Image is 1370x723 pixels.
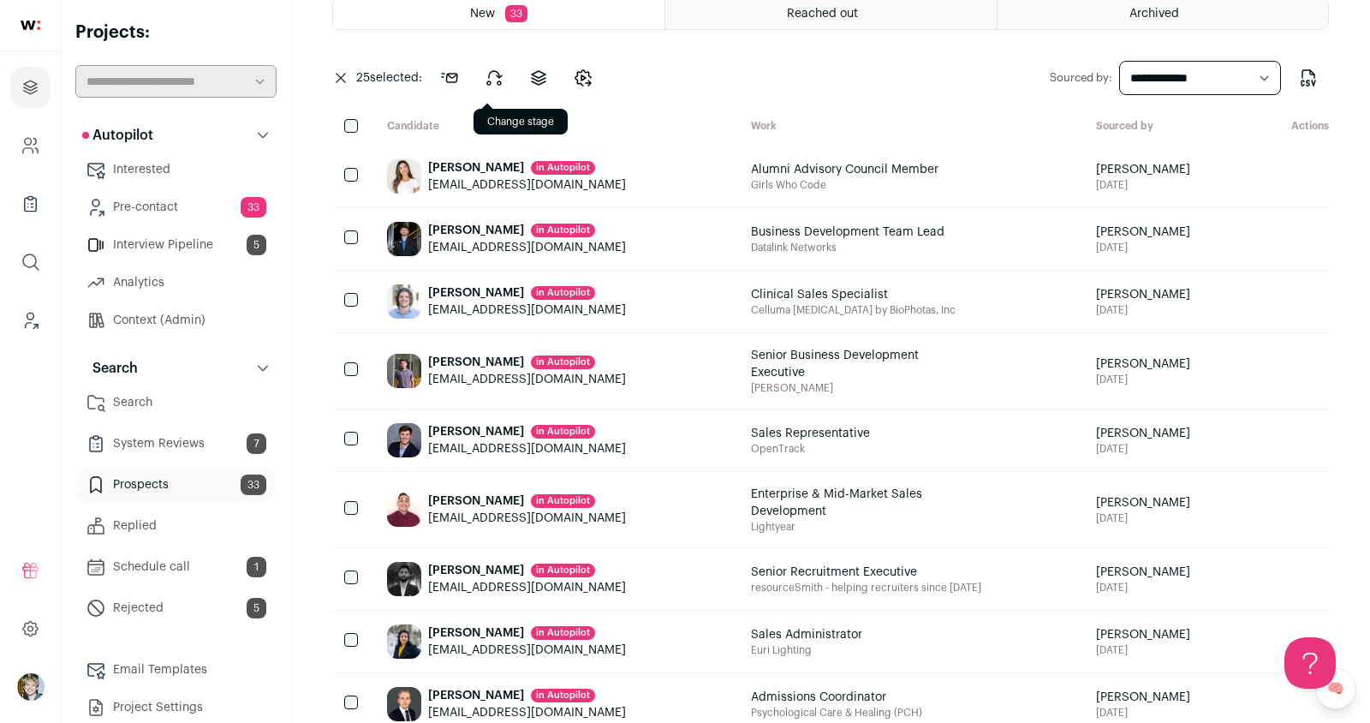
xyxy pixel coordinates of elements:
[751,224,944,241] span: Business Development Team Lead
[10,183,51,224] a: Company Lists
[531,286,595,300] div: in Autopilot
[428,510,626,527] div: [EMAIL_ADDRESS][DOMAIN_NAME]
[1050,71,1112,85] label: Sourced by:
[75,427,277,461] a: System Reviews7
[75,266,277,300] a: Analytics
[75,385,277,420] a: Search
[387,624,421,659] img: ebe847db6bb9deea6cd7ec40db0e4382b5fc9df1f347e16ec4530615ccec6a3d.jpg
[428,284,626,302] div: [PERSON_NAME]
[1096,706,1190,720] span: [DATE]
[75,653,277,687] a: Email Templates
[428,642,626,659] div: [EMAIL_ADDRESS][DOMAIN_NAME]
[531,626,595,640] div: in Autopilot
[428,176,626,194] div: [EMAIL_ADDRESS][DOMAIN_NAME]
[387,562,421,596] img: 1888ffd3caa490af6018d5757085ecbe36cc87f4f5b0e2b28917fc4c2e8323be.jpg
[373,119,737,135] div: Candidate
[751,381,956,395] span: [PERSON_NAME]
[531,689,595,702] div: in Autopilot
[751,486,956,520] span: Enterprise & Mid-Market Sales Development
[241,475,266,495] span: 33
[75,303,277,338] a: Context (Admin)
[17,673,45,701] img: 6494470-medium_jpg
[75,118,277,152] button: Autopilot
[1096,626,1190,643] span: [PERSON_NAME]
[428,493,626,510] div: [PERSON_NAME]
[1096,494,1190,511] span: [PERSON_NAME]
[1288,57,1329,99] button: Export to CSV
[17,673,45,701] button: Open dropdown
[1096,161,1190,178] span: [PERSON_NAME]
[387,423,421,457] img: 83a117e096a979e795f33b8cdf194fc65da2509e363858dd64f4ace82441fdb6.jpg
[531,494,595,508] div: in Autopilot
[75,509,277,543] a: Replied
[751,564,956,581] span: Senior Recruitment Executive
[1096,286,1190,303] span: [PERSON_NAME]
[247,557,266,577] span: 1
[10,300,51,341] a: Leads (Backoffice)
[751,303,956,317] span: Celluma [MEDICAL_DATA] by BioPhotas, Inc
[1129,8,1179,20] span: Archived
[1096,224,1190,241] span: [PERSON_NAME]
[531,224,595,237] div: in Autopilot
[1096,356,1190,373] span: [PERSON_NAME]
[387,159,421,194] img: 790845496c5751077c4d2ac85e5cbe8c1b54c058ebdc9a9d51b4f3cc3a9b78b5.jpg
[1096,564,1190,581] span: [PERSON_NAME]
[10,67,51,108] a: Projects
[751,643,862,657] span: Euri Lighting
[75,351,277,385] button: Search
[751,286,956,303] span: Clinical Sales Specialist
[247,235,266,255] span: 5
[531,161,595,175] div: in Autopilot
[428,354,626,371] div: [PERSON_NAME]
[1096,581,1190,595] span: [DATE]
[531,425,595,439] div: in Autopilot
[356,72,370,84] span: 25
[1096,373,1190,386] span: [DATE]
[82,125,153,146] p: Autopilot
[751,347,956,381] span: Senior Business Development Executive
[356,69,422,87] span: selected:
[428,302,626,319] div: [EMAIL_ADDRESS][DOMAIN_NAME]
[751,425,870,442] span: Sales Representative
[751,689,922,706] span: Admissions Coordinator
[563,57,604,99] button: Change candidates stage
[1096,178,1190,192] span: [DATE]
[1082,119,1291,135] div: Sourced by
[531,356,595,369] div: in Autopilot
[75,152,277,187] a: Interested
[428,159,626,176] div: [PERSON_NAME]
[387,493,421,527] img: aab9ee3e77760a9a8f8b3ae77089345b70e3eca0b28279a82bdc884c04e7e9be
[75,468,277,502] a: Prospects33
[1284,637,1336,689] iframe: Help Scout Beacon - Open
[387,222,421,256] img: b558e3113dddf4f6750aada1ea9a21954789d2c373b2f71366a4dcd5263c2211.jpg
[247,598,266,618] span: 5
[75,228,277,262] a: Interview Pipeline5
[75,21,277,45] h2: Projects:
[751,581,981,595] span: resourceSmith - helping recruiters since [DATE]
[1096,442,1190,456] span: [DATE]
[751,442,870,456] span: OpenTrack
[428,222,626,239] div: [PERSON_NAME]
[531,564,595,577] div: in Autopilot
[751,161,938,178] span: Alumni Advisory Council Member
[751,626,862,643] span: Sales Administrator
[82,358,138,379] p: Search
[75,190,277,224] a: Pre-contact33
[428,239,626,256] div: [EMAIL_ADDRESS][DOMAIN_NAME]
[10,125,51,166] a: Company and ATS Settings
[1096,689,1190,706] span: [PERSON_NAME]
[387,354,421,388] img: f2205167a6ab9315f24af950948acebda6fe76749577bb7138e229eeac54ba47.jpg
[1096,303,1190,317] span: [DATE]
[751,706,922,720] span: Psychological Care & Healing (PCH)
[1096,425,1190,442] span: [PERSON_NAME]
[1291,119,1329,135] div: Actions
[387,284,421,319] img: 4ae24d43dd6e550187c39b78acb45a55977749a9a269bbee7b1909c3a6ad7584.jpg
[21,21,40,30] img: wellfound-shorthand-0d5821cbd27db2630d0214b213865d53afaa358527fdda9d0ea32b1df1b89c2c.svg
[1096,241,1190,254] span: [DATE]
[751,178,938,192] span: Girls Who Code
[428,440,626,457] div: [EMAIL_ADDRESS][DOMAIN_NAME]
[737,119,1082,135] div: Work
[428,423,626,440] div: [PERSON_NAME]
[428,687,626,704] div: [PERSON_NAME]
[241,197,266,218] span: 33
